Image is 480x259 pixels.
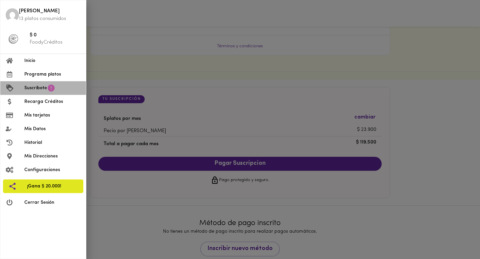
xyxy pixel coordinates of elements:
span: Mis Direcciones [24,153,81,160]
span: $ 0 [30,32,81,39]
span: [PERSON_NAME] [19,8,81,15]
span: Mis tarjetas [24,112,81,119]
img: foody-creditos-black.png [8,34,18,44]
span: Historial [24,139,81,146]
span: Programa platos [24,71,81,78]
span: Cerrar Sesión [24,199,81,206]
span: ¡Gana $ 20.000! [27,183,78,190]
span: Suscríbete [24,85,47,92]
span: Mis Datos [24,126,81,132]
span: Recarga Créditos [24,98,81,105]
iframe: Messagebird Livechat Widget [441,220,473,252]
p: FoodyCréditos [30,39,81,46]
span: Inicio [24,57,81,64]
span: Configuraciones [24,166,81,173]
p: 13 platos consumidos [19,15,81,22]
